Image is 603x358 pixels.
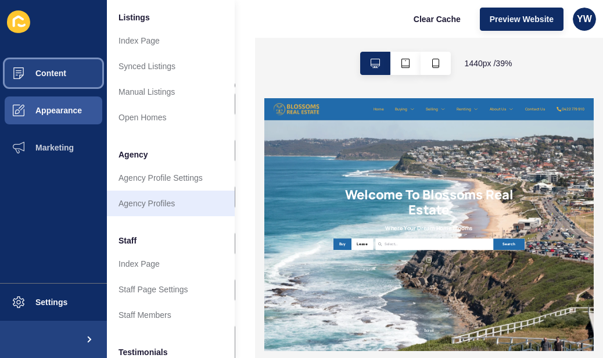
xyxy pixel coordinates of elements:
a: Synced Listings [107,53,235,79]
span: Staff [119,235,137,246]
h2: Where Your Dream Home Blooms [308,321,529,338]
span: YW [577,13,592,25]
a: Agency Profiles [107,191,235,216]
a: Renting [489,21,525,35]
a: Home [277,21,304,35]
a: Staff Members [107,302,235,328]
span: Preview Website [490,13,554,25]
button: Clear Cache [404,8,471,31]
img: Company logo [23,12,139,44]
a: Staff Page Settings [107,277,235,302]
a: Agency Profile Settings [107,165,235,191]
a: Selling [411,21,442,35]
span: Testimonials [119,346,168,358]
button: Preview Website [480,8,563,31]
a: Buying [332,21,363,35]
span: Clear Cache [414,13,461,25]
span: Listings [119,12,150,23]
span: 1440 px / 39 % [465,58,512,69]
a: Manual Listings [107,79,235,105]
a: Index Page [107,28,235,53]
span: Agency [119,149,148,160]
a: Open Homes [107,105,235,130]
a: Index Page [107,251,235,277]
